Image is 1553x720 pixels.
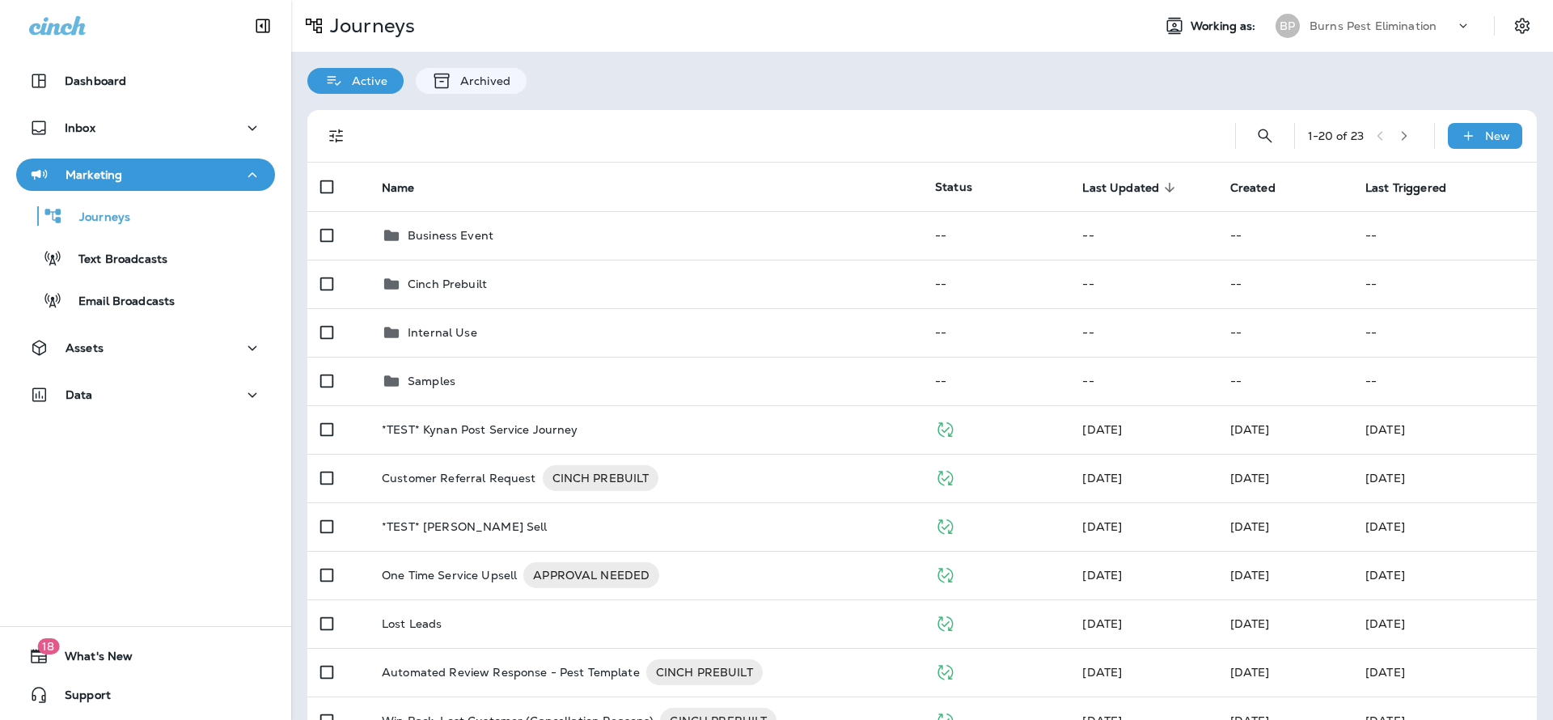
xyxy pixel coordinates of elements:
[324,14,415,38] p: Journeys
[408,375,455,388] p: Samples
[1365,181,1446,195] span: Last Triggered
[344,74,387,87] p: Active
[1365,180,1467,195] span: Last Triggered
[408,326,477,339] p: Internal Use
[1249,120,1281,152] button: Search Journeys
[1217,260,1352,308] td: --
[49,688,111,708] span: Support
[1310,19,1437,32] p: Burns Pest Elimination
[1352,405,1537,454] td: [DATE]
[65,74,126,87] p: Dashboard
[1082,180,1180,195] span: Last Updated
[1069,357,1217,405] td: --
[543,465,659,491] div: CINCH PREBUILT
[1069,211,1217,260] td: --
[1217,308,1352,357] td: --
[935,180,972,194] span: Status
[382,617,442,630] p: Lost Leads
[16,241,275,275] button: Text Broadcasts
[382,520,548,533] p: *TEST* [PERSON_NAME] Sell
[922,211,1069,260] td: --
[1230,568,1270,582] span: Jason Munk
[1485,129,1510,142] p: New
[16,65,275,97] button: Dashboard
[16,112,275,144] button: Inbox
[1082,471,1122,485] span: Anthony Olivias
[62,252,167,268] p: Text Broadcasts
[1082,616,1122,631] span: Jason Munk
[523,567,659,583] span: APPROVAL NEEDED
[66,341,104,354] p: Assets
[1069,308,1217,357] td: --
[1308,129,1364,142] div: 1 - 20 of 23
[543,470,659,486] span: CINCH PREBUILT
[66,168,122,181] p: Marketing
[1191,19,1259,33] span: Working as:
[16,199,275,233] button: Journeys
[1352,308,1537,357] td: --
[1082,181,1159,195] span: Last Updated
[1352,454,1537,502] td: [DATE]
[922,357,1069,405] td: --
[1352,357,1537,405] td: --
[646,664,763,680] span: CINCH PREBUILT
[16,679,275,711] button: Support
[16,640,275,672] button: 18What's New
[1230,422,1270,437] span: Anthony Olivias
[935,663,955,678] span: Published
[16,379,275,411] button: Data
[935,421,955,435] span: Published
[1082,568,1122,582] span: Anthony Olivias
[1082,665,1122,680] span: Anthony Olivias
[1352,648,1537,697] td: [DATE]
[49,650,133,669] span: What's New
[1230,180,1297,195] span: Created
[382,659,640,685] p: Automated Review Response - Pest Template
[382,465,536,491] p: Customer Referral Request
[1352,599,1537,648] td: [DATE]
[935,518,955,532] span: Published
[37,638,59,654] span: 18
[16,159,275,191] button: Marketing
[1230,471,1270,485] span: Jason Munk
[935,469,955,484] span: Published
[382,423,578,436] p: *TEST* Kynan Post Service Journey
[62,294,175,310] p: Email Broadcasts
[1508,11,1537,40] button: Settings
[523,562,659,588] div: APPROVAL NEEDED
[1082,519,1122,534] span: Anthony Olivias
[65,121,95,134] p: Inbox
[16,332,275,364] button: Assets
[382,180,436,195] span: Name
[935,566,955,581] span: Published
[1230,181,1276,195] span: Created
[63,210,130,226] p: Journeys
[1352,502,1537,551] td: [DATE]
[408,229,493,242] p: Business Event
[240,10,286,42] button: Collapse Sidebar
[1217,357,1352,405] td: --
[1230,616,1270,631] span: Jason Munk
[1069,260,1217,308] td: --
[1217,211,1352,260] td: --
[1230,519,1270,534] span: Anthony Olivias
[1230,665,1270,680] span: Frank Carreno
[922,260,1069,308] td: --
[1276,14,1300,38] div: BP
[1352,260,1537,308] td: --
[408,277,487,290] p: Cinch Prebuilt
[646,659,763,685] div: CINCH PREBUILT
[66,388,93,401] p: Data
[1082,422,1122,437] span: Anthony Olivias
[1352,211,1537,260] td: --
[320,120,353,152] button: Filters
[382,181,415,195] span: Name
[1352,551,1537,599] td: [DATE]
[922,308,1069,357] td: --
[16,283,275,317] button: Email Broadcasts
[382,562,517,588] p: One Time Service Upsell
[452,74,510,87] p: Archived
[935,615,955,629] span: Published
